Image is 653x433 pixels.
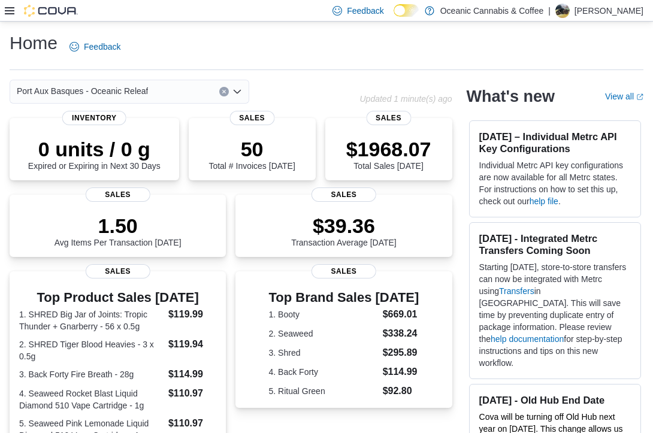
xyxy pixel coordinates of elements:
[383,346,419,360] dd: $295.89
[168,416,216,431] dd: $110.97
[555,4,570,18] div: Franki Webb
[383,365,419,379] dd: $114.99
[62,111,126,125] span: Inventory
[269,328,378,340] dt: 2. Seaweed
[479,232,631,256] h3: [DATE] - Integrated Metrc Transfers Coming Soon
[491,334,564,344] a: help documentation
[269,308,378,320] dt: 1. Booty
[208,137,295,161] p: 50
[65,35,125,59] a: Feedback
[55,214,182,238] p: 1.50
[312,187,376,202] span: Sales
[19,368,164,380] dt: 3. Back Forty Fire Breath - 28g
[10,31,58,55] h1: Home
[17,84,148,98] span: Port Aux Basques - Oceanic Releaf
[575,4,643,18] p: [PERSON_NAME]
[19,308,164,332] dt: 1. SHRED Big Jar of Joints: Tropic Thunder + Gnarberry - 56 x 0.5g
[394,4,419,17] input: Dark Mode
[19,387,164,411] dt: 4. Seaweed Rocket Blast Liquid Diamond 510 Vape Cartridge - 1g
[346,137,431,161] p: $1968.07
[269,290,419,305] h3: Top Brand Sales [DATE]
[232,87,242,96] button: Open list of options
[229,111,274,125] span: Sales
[366,111,411,125] span: Sales
[467,87,555,106] h2: What's new
[383,307,419,322] dd: $669.01
[219,87,229,96] button: Clear input
[479,261,631,369] p: Starting [DATE], store-to-store transfers can now be integrated with Metrc using in [GEOGRAPHIC_D...
[291,214,397,238] p: $39.36
[55,214,182,247] div: Avg Items Per Transaction [DATE]
[347,5,383,17] span: Feedback
[440,4,544,18] p: Oceanic Cannabis & Coffee
[28,137,161,161] p: 0 units / 0 g
[312,264,376,278] span: Sales
[499,286,534,296] a: Transfers
[269,385,378,397] dt: 5. Ritual Green
[383,384,419,398] dd: $92.80
[19,290,216,305] h3: Top Product Sales [DATE]
[479,394,631,406] h3: [DATE] - Old Hub End Date
[269,347,378,359] dt: 3. Shred
[84,41,120,53] span: Feedback
[168,307,216,322] dd: $119.99
[548,4,551,18] p: |
[605,92,643,101] a: View allExternal link
[168,367,216,381] dd: $114.99
[168,386,216,401] dd: $110.97
[269,366,378,378] dt: 4. Back Forty
[28,137,161,171] div: Expired or Expiring in Next 30 Days
[24,5,78,17] img: Cova
[479,131,631,155] h3: [DATE] – Individual Metrc API Key Configurations
[85,264,150,278] span: Sales
[383,326,419,341] dd: $338.24
[479,159,631,207] p: Individual Metrc API key configurations are now available for all Metrc states. For instructions ...
[530,196,558,206] a: help file
[19,338,164,362] dt: 2. SHRED Tiger Blood Heavies - 3 x 0.5g
[85,187,150,202] span: Sales
[346,137,431,171] div: Total Sales [DATE]
[208,137,295,171] div: Total # Invoices [DATE]
[291,214,397,247] div: Transaction Average [DATE]
[359,94,452,104] p: Updated 1 minute(s) ago
[168,337,216,352] dd: $119.94
[636,93,643,101] svg: External link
